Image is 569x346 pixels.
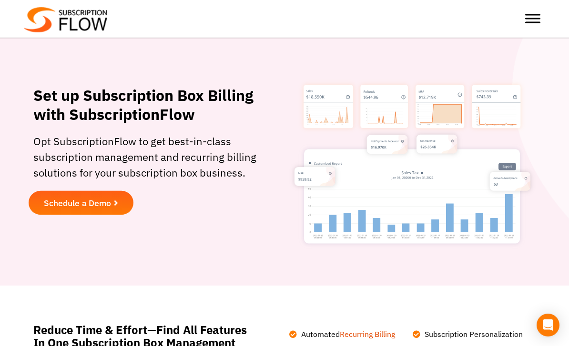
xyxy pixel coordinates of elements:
img: Subscription Box Billing [289,76,536,252]
div: Open Intercom Messenger [537,314,559,336]
a: Schedule a Demo [29,191,133,215]
span: Schedule a Demo [44,199,111,208]
span: Subscription Personalization [422,328,523,340]
button: Toggle Menu [525,14,540,23]
img: Subscriptionflow [24,7,107,32]
a: Recurring Billing [340,329,395,339]
p: Opt SubscriptionFlow to get best-in-class subscription management and recurring billing solutions... [33,133,280,180]
span: Automated [299,328,395,340]
h1: Set up Subscription Box Billing with SubscriptionFlow [33,86,280,124]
